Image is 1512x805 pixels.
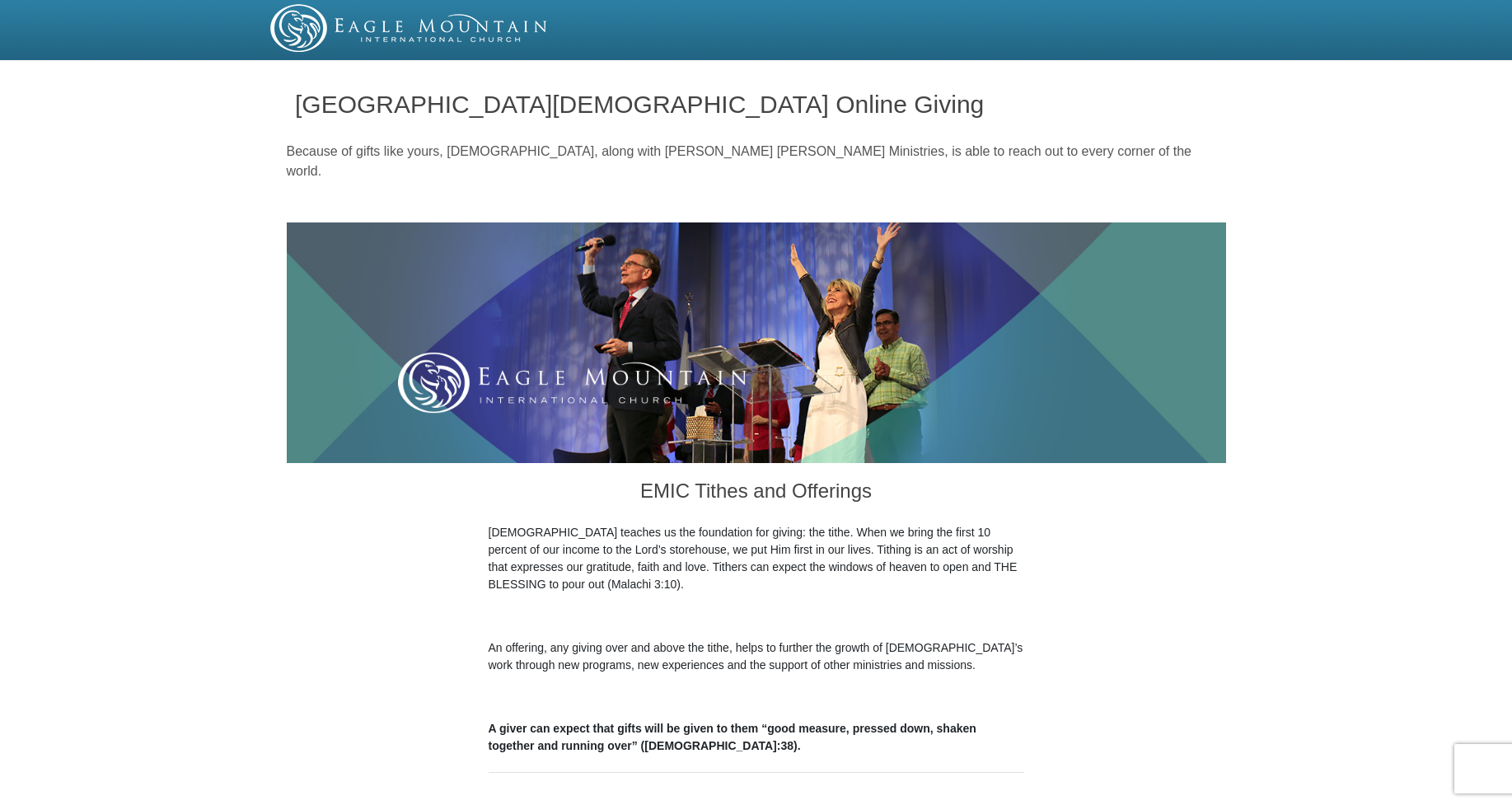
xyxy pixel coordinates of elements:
[489,722,976,752] b: A giver can expect that gifts will be given to them “good measure, pressed down, shaken together ...
[489,639,1024,674] p: An offering, any giving over and above the tithe, helps to further the growth of [DEMOGRAPHIC_DAT...
[489,524,1024,593] p: [DEMOGRAPHIC_DATA] teaches us the foundation for giving: the tithe. When we bring the first 10 pe...
[270,4,549,52] img: EMIC
[295,91,1217,118] h1: [GEOGRAPHIC_DATA][DEMOGRAPHIC_DATA] Online Giving
[489,463,1024,524] h3: EMIC Tithes and Offerings
[287,142,1226,181] p: Because of gifts like yours, [DEMOGRAPHIC_DATA], along with [PERSON_NAME] [PERSON_NAME] Ministrie...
